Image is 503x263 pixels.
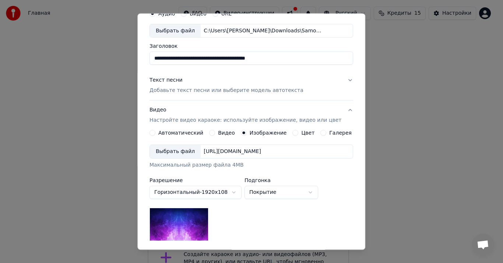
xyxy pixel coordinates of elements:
label: Цвет [302,131,315,136]
div: [URL][DOMAIN_NAME] [201,148,264,156]
label: Подгонка [245,178,318,183]
div: Выбрать файл [150,145,201,159]
div: Выбрать файл [150,24,201,38]
div: Видео [150,107,341,124]
label: Автоматический [158,131,203,136]
label: Заголовок [150,44,353,49]
label: Разрешение [150,178,242,183]
div: C:\Users\[PERSON_NAME]\Downloads\Samocvety_-_My_zhelaem_schastya_vamminus_28465234.mp3 [201,27,326,35]
div: Максимальный размер файла 4MB [150,162,353,169]
label: URL [221,11,232,16]
label: Видео [190,11,207,16]
button: Текст песниДобавьте текст песни или выберите модель автотекста [150,71,353,100]
p: Настройте видео караоке: используйте изображение, видео или цвет [150,117,341,124]
label: Изображение [250,131,287,136]
label: Галерея [330,131,352,136]
div: Текст песни [150,77,183,84]
label: Видео [218,131,235,136]
button: ВидеоНастройте видео караоке: используйте изображение, видео или цвет [150,101,353,130]
label: Аудио [158,11,175,16]
p: Добавьте текст песни или выберите модель автотекста [150,87,303,95]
